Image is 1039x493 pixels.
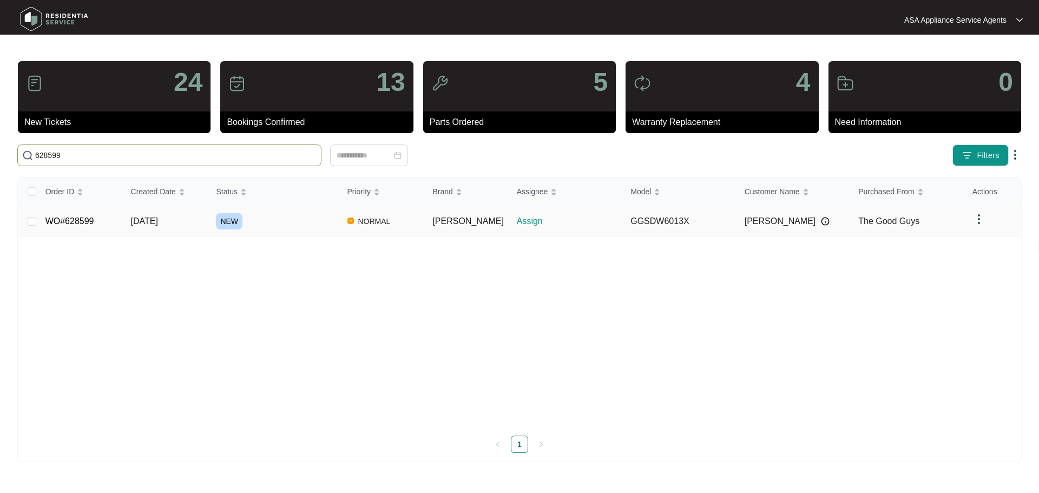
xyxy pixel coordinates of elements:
[517,186,548,198] span: Assignee
[131,216,158,226] span: [DATE]
[1009,148,1022,161] img: dropdown arrow
[634,75,651,92] img: icon
[347,186,371,198] span: Priority
[745,186,800,198] span: Customer Name
[489,436,507,453] button: left
[962,150,972,161] img: filter icon
[850,178,964,206] th: Purchased From
[972,213,985,226] img: dropdown arrow
[517,215,622,228] p: Assign
[339,178,424,206] th: Priority
[622,206,736,236] td: GGSDW6013X
[904,15,1007,25] p: ASA Appliance Service Agents
[495,441,501,448] span: left
[632,116,818,129] p: Warranty Replacement
[35,149,317,161] input: Search by Order Id, Assignee Name, Customer Name, Brand and Model
[622,178,736,206] th: Model
[424,178,508,206] th: Brand
[964,178,1021,206] th: Actions
[532,436,550,453] li: Next Page
[207,178,338,206] th: Status
[45,186,75,198] span: Order ID
[228,75,246,92] img: icon
[16,3,92,35] img: residentia service logo
[174,69,202,95] p: 24
[1016,17,1023,23] img: dropdown arrow
[376,69,405,95] p: 13
[122,178,208,206] th: Created Date
[431,75,449,92] img: icon
[821,217,830,226] img: Info icon
[45,216,94,226] a: WO#628599
[952,144,1009,166] button: filter iconFilters
[538,441,544,448] span: right
[858,216,919,226] span: The Good Guys
[347,218,354,224] img: Vercel Logo
[22,150,33,161] img: search-icon
[593,69,608,95] p: 5
[37,178,122,206] th: Order ID
[216,186,238,198] span: Status
[858,186,914,198] span: Purchased From
[835,116,1021,129] p: Need Information
[26,75,43,92] img: icon
[216,213,242,229] span: NEW
[736,178,850,206] th: Customer Name
[532,436,550,453] button: right
[430,116,616,129] p: Parts Ordered
[837,75,854,92] img: icon
[511,436,528,452] a: 1
[227,116,413,129] p: Bookings Confirmed
[508,178,622,206] th: Assignee
[630,186,651,198] span: Model
[998,69,1013,95] p: 0
[432,186,452,198] span: Brand
[432,216,504,226] span: [PERSON_NAME]
[354,215,395,228] span: NORMAL
[977,150,999,161] span: Filters
[796,69,811,95] p: 4
[24,116,211,129] p: New Tickets
[745,215,816,228] span: [PERSON_NAME]
[489,436,507,453] li: Previous Page
[131,186,176,198] span: Created Date
[511,436,528,453] li: 1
